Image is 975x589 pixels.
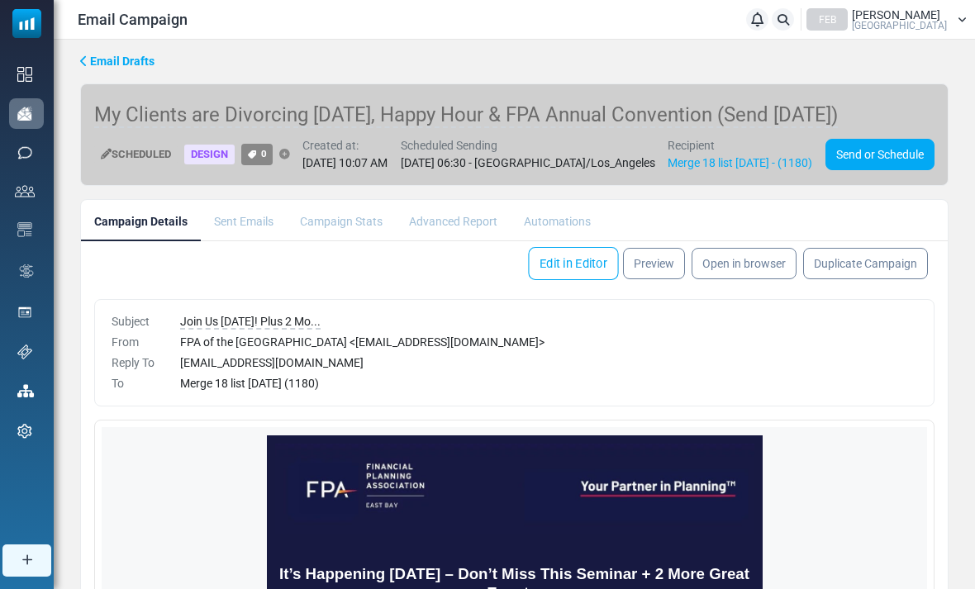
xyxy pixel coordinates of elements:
a: FEB [PERSON_NAME] [GEOGRAPHIC_DATA] [806,8,967,31]
span: It’s Happening [DATE] – Don’t Miss This Seminar + 2 More Great Events [178,138,648,173]
img: dashboard-icon.svg [17,67,32,82]
a: Email Drafts [80,53,155,70]
img: campaigns-icon-active.png [17,107,32,121]
a: Duplicate Campaign [803,248,928,279]
div: FEB [806,8,848,31]
div: From [112,334,160,351]
img: email-templates-icon.svg [17,222,32,237]
a: Preview [623,248,685,279]
span: My Clients are Divorcing [DATE], Happy Hour & FPA Annual Convention (Send [DATE]) [94,103,838,128]
a: Open in browser [692,248,797,279]
div: Subject [112,313,160,330]
span: [PERSON_NAME] [852,9,940,21]
a: Merge 18 list [DATE] - (1180) [668,156,812,169]
span: Email Campaign [78,8,188,31]
a: Campaign Details [81,200,201,241]
a: Edit in Editor [528,247,618,280]
span: translation missing: en.ms_sidebar.email_drafts [90,55,155,68]
span: 0 [261,148,267,159]
img: My Clients Are Divorcing. Should I Still Work With Them? The Answer Is “It Depends.” [174,207,653,477]
div: Scheduled Sending [401,137,655,154]
img: settings-icon.svg [17,424,32,439]
span: Join Us [DATE]! Plus 2 Mo... [180,315,321,330]
img: workflow.svg [17,262,36,281]
a: Add Tag [279,150,290,160]
img: landing_pages.svg [17,305,32,320]
img: support-icon.svg [17,344,32,359]
div: Created at: [302,137,388,154]
div: Scheduled [94,145,178,165]
div: FPA of the [GEOGRAPHIC_DATA] < [EMAIL_ADDRESS][DOMAIN_NAME] > [180,334,917,351]
span: Merge 18 list [DATE] (1180) [180,377,319,390]
div: [EMAIL_ADDRESS][DOMAIN_NAME] [180,354,917,372]
div: [DATE] 10:07 AM [302,154,388,172]
div: Reply To [112,354,160,372]
div: To [112,375,160,392]
span: [GEOGRAPHIC_DATA] [852,21,947,31]
img: mailsoftly_icon_blue_white.svg [12,9,41,38]
a: 0 [241,144,273,164]
div: Recipient [668,137,812,154]
a: Send or Schedule [825,139,935,170]
span: [DATE] 06:30 - [GEOGRAPHIC_DATA]/Los_Angeles [401,156,655,169]
div: Design [184,145,235,165]
img: contacts-icon.svg [15,185,35,197]
img: sms-icon.png [17,145,32,160]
